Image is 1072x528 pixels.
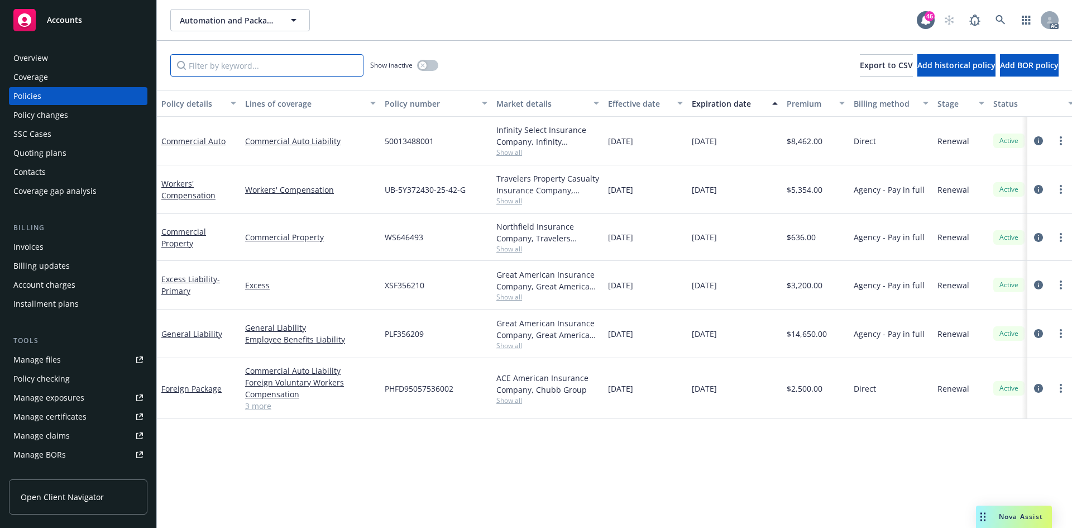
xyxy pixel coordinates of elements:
button: Stage [933,90,989,117]
a: more [1054,327,1068,340]
a: 3 more [245,400,376,412]
a: Start snowing [938,9,960,31]
span: Active [998,329,1020,339]
div: Billing [9,222,147,234]
span: [DATE] [608,383,633,394]
span: Agency - Pay in full [854,184,925,196]
div: ACE American Insurance Company, Chubb Group [496,372,599,396]
span: PLF356209 [385,328,424,340]
span: $5,354.00 [787,184,822,196]
div: Policy checking [13,370,70,388]
a: Employee Benefits Liability [245,334,376,345]
span: Agency - Pay in full [854,328,925,340]
span: Show all [496,292,599,302]
span: XSF356210 [385,279,424,291]
button: Automation and Packaging Solution Inc. [170,9,310,31]
div: Travelers Property Casualty Insurance Company, Travelers Insurance [496,173,599,196]
a: more [1054,183,1068,196]
a: circleInformation [1032,231,1045,244]
span: Renewal [937,328,969,340]
span: Accounts [47,16,82,25]
a: Overview [9,49,147,67]
a: Manage BORs [9,446,147,464]
span: $8,462.00 [787,135,822,147]
a: Foreign Voluntary Workers Compensation [245,377,376,400]
div: Premium [787,98,832,110]
span: Automation and Packaging Solution Inc. [180,15,276,26]
button: Premium [782,90,849,117]
span: Agency - Pay in full [854,279,925,291]
span: [DATE] [692,279,717,291]
a: Commercial Property [161,226,206,249]
button: Policy details [157,90,241,117]
span: Show all [496,396,599,405]
a: circleInformation [1032,327,1045,340]
span: PHFD95057536002 [385,383,453,394]
span: $14,650.00 [787,328,827,340]
a: Excess [245,279,376,291]
div: Account charges [13,276,75,294]
a: Policy checking [9,370,147,388]
span: Active [998,383,1020,393]
span: $3,200.00 [787,279,822,291]
div: Infinity Select Insurance Company, Infinity ([PERSON_NAME]) [496,124,599,148]
a: Manage claims [9,427,147,445]
div: Lines of coverage [245,98,363,110]
a: Foreign Package [161,383,222,394]
div: Drag to move [976,506,990,528]
span: Show all [496,244,599,254]
a: Policy changes [9,106,147,124]
div: Policies [13,87,41,105]
span: Renewal [937,135,969,147]
div: Policy details [161,98,224,110]
div: Billing updates [13,257,70,275]
a: Workers' Compensation [161,178,216,201]
span: Active [998,232,1020,242]
a: General Liability [161,329,222,339]
a: Switch app [1015,9,1037,31]
span: - Primary [161,274,220,296]
a: Coverage [9,68,147,86]
div: Policy number [385,98,475,110]
span: [DATE] [608,184,633,196]
a: General Liability [245,322,376,334]
span: [DATE] [692,231,717,243]
a: circleInformation [1032,134,1045,148]
span: [DATE] [692,135,717,147]
span: [DATE] [692,328,717,340]
a: Manage certificates [9,408,147,426]
a: more [1054,382,1068,395]
input: Filter by keyword... [170,54,363,77]
a: more [1054,278,1068,292]
div: Installment plans [13,295,79,313]
a: Workers' Compensation [245,184,376,196]
a: Policies [9,87,147,105]
button: Nova Assist [976,506,1052,528]
div: Manage exposures [13,389,84,407]
div: Policy changes [13,106,68,124]
div: Manage certificates [13,408,87,426]
a: Excess Liability [161,274,220,296]
span: $2,500.00 [787,383,822,394]
a: Manage files [9,351,147,369]
div: Manage files [13,351,61,369]
a: Summary of insurance [9,465,147,483]
a: Search [989,9,1012,31]
a: Billing updates [9,257,147,275]
div: Invoices [13,238,44,256]
span: Active [998,136,1020,146]
div: Manage claims [13,427,70,445]
span: [DATE] [608,231,633,243]
span: Renewal [937,279,969,291]
div: SSC Cases [13,125,51,143]
a: Invoices [9,238,147,256]
a: circleInformation [1032,382,1045,395]
span: Agency - Pay in full [854,231,925,243]
span: Show all [496,196,599,206]
span: Show all [496,148,599,157]
span: [DATE] [608,279,633,291]
div: Stage [937,98,972,110]
div: Quoting plans [13,144,66,162]
a: Commercial Property [245,231,376,243]
a: Accounts [9,4,147,36]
